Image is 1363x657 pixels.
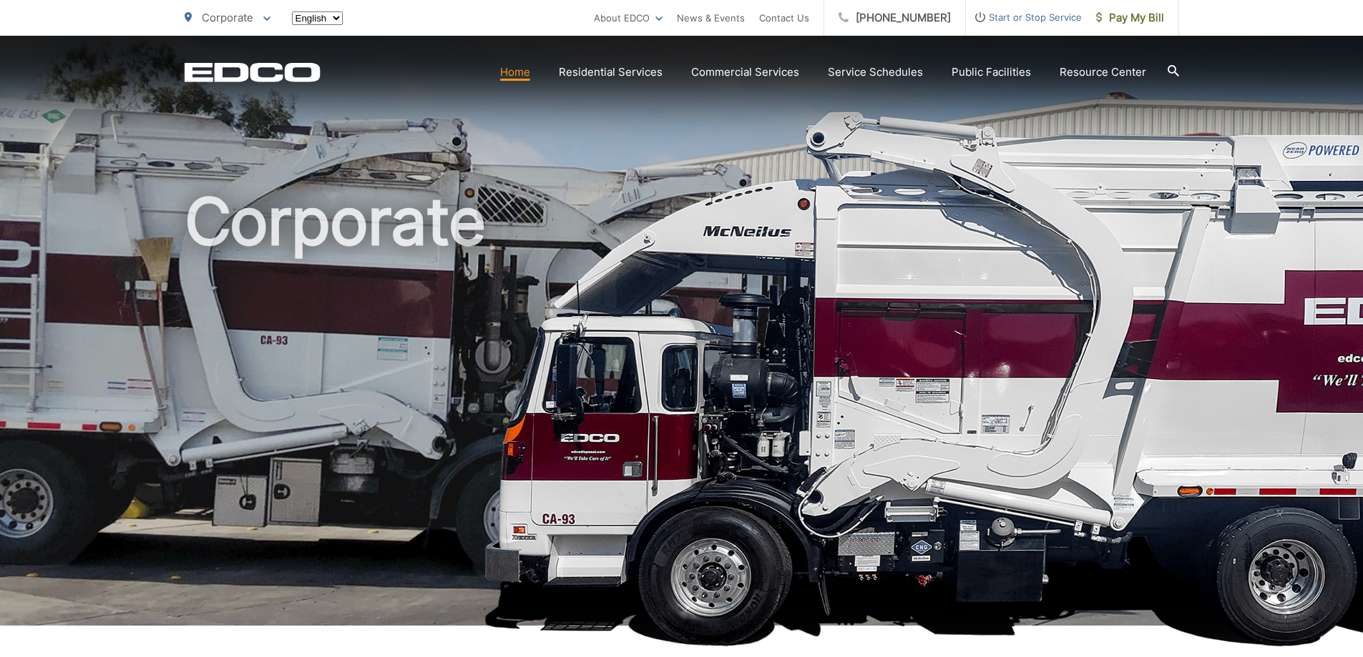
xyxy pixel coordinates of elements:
[828,64,923,81] a: Service Schedules
[691,64,799,81] a: Commercial Services
[500,64,530,81] a: Home
[292,11,343,25] select: Select a language
[202,11,253,24] span: Corporate
[185,62,321,82] a: EDCD logo. Return to the homepage.
[1096,9,1164,26] span: Pay My Bill
[759,9,809,26] a: Contact Us
[952,64,1031,81] a: Public Facilities
[677,9,745,26] a: News & Events
[559,64,663,81] a: Residential Services
[594,9,663,26] a: About EDCO
[1060,64,1146,81] a: Resource Center
[185,186,1179,638] h1: Corporate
